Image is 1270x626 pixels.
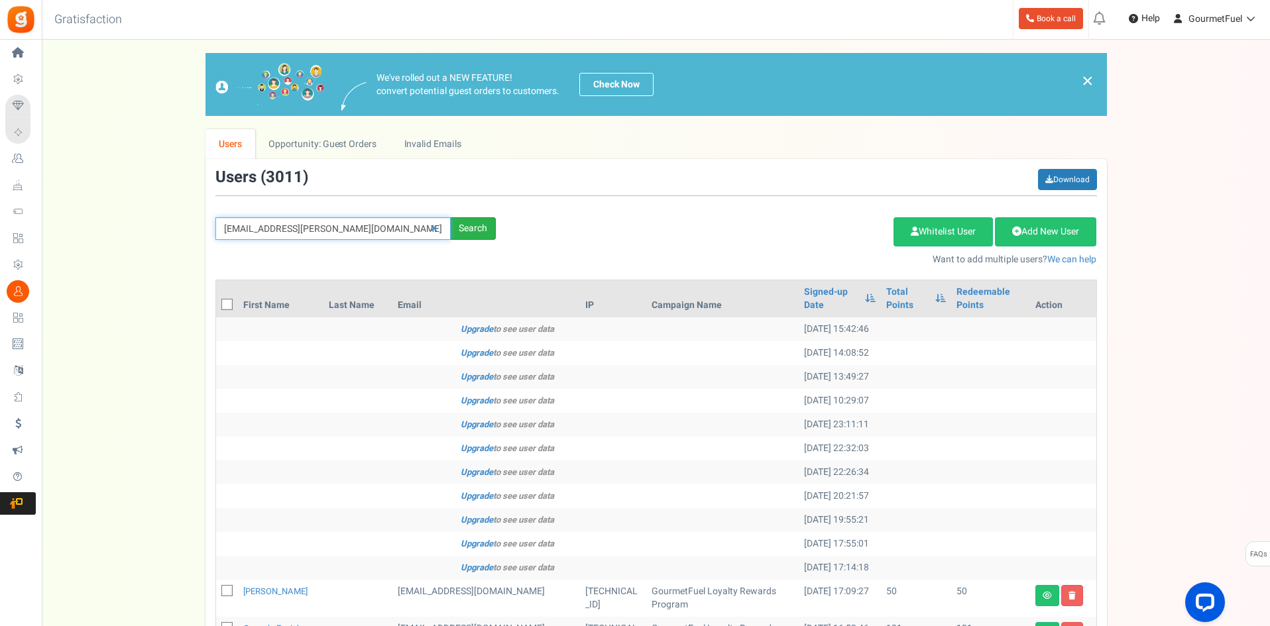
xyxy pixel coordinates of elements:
[799,365,880,389] td: [DATE] 13:49:27
[799,413,880,437] td: [DATE] 23:11:11
[1047,252,1096,266] a: We can help
[451,217,496,240] div: Search
[799,556,880,580] td: [DATE] 17:14:18
[646,280,799,317] th: Campaign Name
[1043,592,1052,600] i: View details
[1019,8,1083,29] a: Book a call
[392,280,580,317] th: Email
[579,73,654,96] a: Check Now
[995,217,1096,246] a: Add New User
[341,82,367,111] img: images
[461,323,554,335] i: to see user data
[1082,73,1094,89] a: ×
[461,418,493,431] a: Upgrade
[215,169,308,186] h3: Users ( )
[1068,592,1076,600] i: Delete user
[1249,542,1267,567] span: FAQs
[516,253,1097,266] p: Want to add multiple users?
[461,346,493,359] a: Upgrade
[461,490,493,502] a: Upgrade
[1030,280,1096,317] th: Action
[461,513,493,526] a: Upgrade
[646,580,799,617] td: GourmetFuel Loyalty Rewards Program
[238,280,323,317] th: First Name
[1188,12,1242,26] span: GourmetFuel
[461,394,493,407] a: Upgrade
[323,280,392,317] th: Last Name
[461,537,493,550] a: Upgrade
[799,484,880,508] td: [DATE] 20:21:57
[886,286,929,312] a: Total Points
[1038,169,1097,190] a: Download
[255,129,390,159] a: Opportunity: Guest Orders
[799,341,880,365] td: [DATE] 14:08:52
[461,561,554,574] i: to see user data
[392,580,580,617] td: [EMAIL_ADDRESS][DOMAIN_NAME]
[424,217,444,240] a: Reset
[6,5,36,34] img: Gratisfaction
[799,532,880,556] td: [DATE] 17:55:01
[215,217,451,240] input: Search by email or name
[799,437,880,460] td: [DATE] 22:32:03
[461,418,554,431] i: to see user data
[799,460,880,484] td: [DATE] 22:26:34
[461,466,493,478] a: Upgrade
[580,580,646,617] td: [TECHNICAL_ID]
[956,286,1025,312] a: Redeemable Points
[266,166,303,189] span: 3011
[951,580,1030,617] td: 50
[461,394,554,407] i: to see user data
[881,580,951,617] td: 50
[799,389,880,413] td: [DATE] 10:29:07
[461,323,493,335] a: Upgrade
[243,585,308,598] a: [PERSON_NAME]
[580,280,646,317] th: IP
[799,317,880,341] td: [DATE] 15:42:46
[461,537,554,550] i: to see user data
[461,513,554,526] i: to see user data
[1138,12,1160,25] span: Help
[205,129,256,159] a: Users
[1124,8,1165,29] a: Help
[804,286,858,312] a: Signed-up Date
[461,370,554,383] i: to see user data
[461,442,493,454] a: Upgrade
[390,129,475,159] a: Invalid Emails
[461,346,554,359] i: to see user data
[215,63,325,106] img: images
[799,508,880,532] td: [DATE] 19:55:21
[461,466,554,478] i: to see user data
[461,490,554,502] i: to see user data
[461,370,493,383] a: Upgrade
[461,442,554,454] i: to see user data
[376,72,559,98] p: We've rolled out a NEW FEATURE! convert potential guest orders to customers.
[799,580,880,617] td: [DATE] 17:09:27
[894,217,993,246] a: Whitelist User
[40,7,137,33] h3: Gratisfaction
[461,561,493,574] a: Upgrade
